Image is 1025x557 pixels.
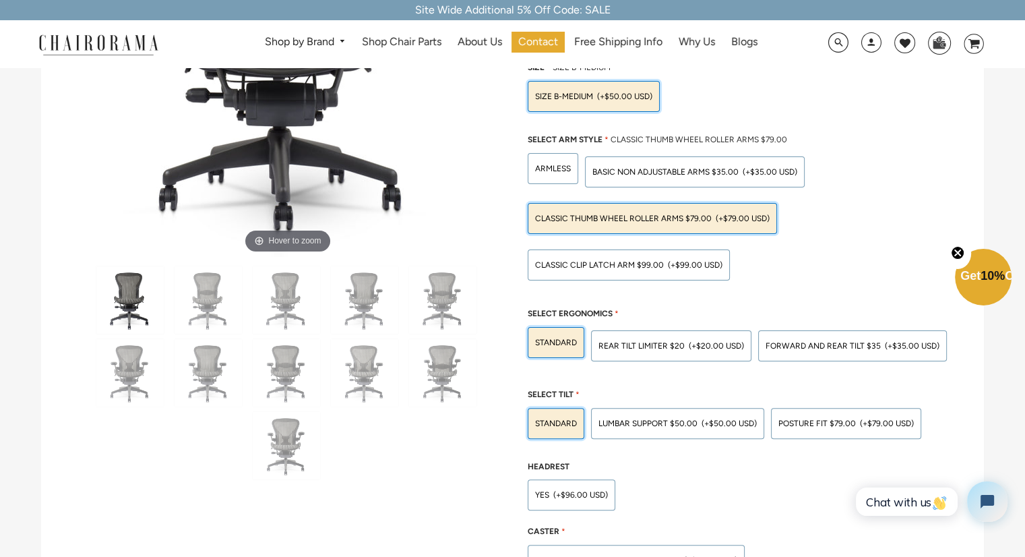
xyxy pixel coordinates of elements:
[885,342,939,350] span: (+$35.00 USD)
[528,309,613,318] span: Select Ergonomics
[258,32,353,53] a: Shop by Brand
[458,35,502,49] span: About Us
[668,261,722,269] span: (+$99.00 USD)
[716,214,770,223] span: (+$79.00 USD)
[409,266,476,334] img: Classic Aeron Chair (Renewed) - chairorama
[672,32,722,53] a: Why Us
[253,266,320,334] img: Classic Aeron Chair (Renewed) - chairorama
[518,35,558,49] span: Contact
[929,32,950,53] img: WhatsApp_Image_2024-07-12_at_16.23.01.webp
[598,419,697,428] span: LUMBAR SUPPORT $50.00
[981,269,1005,283] span: 10%
[96,266,164,334] img: Classic Aeron Chair (Renewed) - chairorama
[528,135,602,144] span: Select Arm Style
[567,32,669,53] a: Free Shipping Info
[535,164,571,173] span: ARMLESS
[679,35,715,49] span: Why Us
[860,419,914,428] span: (+$79.00 USD)
[597,92,652,100] span: (+$50.00 USD)
[535,92,593,101] span: SIZE B-MEDIUM
[223,32,800,57] nav: DesktopNavigation
[528,462,569,471] span: Headrest
[31,32,166,56] img: chairorama
[592,167,739,177] span: BASIC NON ADJUSTABLE ARMS $35.00
[175,266,242,334] img: Classic Aeron Chair (Renewed) - chairorama
[451,32,509,53] a: About Us
[574,35,662,49] span: Free Shipping Info
[955,250,1012,307] div: Get10%OffClose teaser
[535,490,549,500] span: Yes
[724,32,764,53] a: Blogs
[511,32,565,53] a: Contact
[253,339,320,407] img: Classic Aeron Chair (Renewed) - chairorama
[253,412,320,479] img: Classic Aeron Chair (Renewed) - chairorama
[960,269,1022,283] span: Get Off
[611,135,787,144] span: Classic Thumb Wheel Roller Arms $79.00
[944,238,971,269] button: Close teaser
[409,339,476,407] img: Classic Aeron Chair (Renewed) - chairorama
[355,32,448,53] a: Shop Chair Parts
[743,168,797,176] span: (+$35.00 USD)
[553,491,608,499] span: (+$96.00 USD)
[528,63,545,72] span: Size
[96,339,164,407] img: Classic Aeron Chair (Renewed) - chairorama
[175,339,242,407] img: Classic Aeron Chair (Renewed) - chairorama
[535,260,664,270] span: Classic Clip Latch Arm $99.00
[362,35,441,49] span: Shop Chair Parts
[766,341,881,351] span: Forward And Rear Tilt $35
[702,419,757,428] span: (+$50.00 USD)
[528,390,573,399] span: Select Tilt
[535,214,712,223] span: Classic Thumb Wheel Roller Arms $79.00
[535,419,577,428] span: STANDARD
[689,342,744,350] span: (+$20.00 USD)
[331,339,398,407] img: Classic Aeron Chair (Renewed) - chairorama
[778,419,856,428] span: POSTURE FIT $79.00
[553,63,611,72] span: SIZE B-MEDIUM
[331,266,398,334] img: Classic Aeron Chair (Renewed) - chairorama
[535,338,577,347] span: STANDARD
[528,527,559,536] span: Caster
[598,341,685,351] span: Rear Tilt Limiter $20
[841,470,1019,533] iframe: Tidio Chat
[731,35,757,49] span: Blogs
